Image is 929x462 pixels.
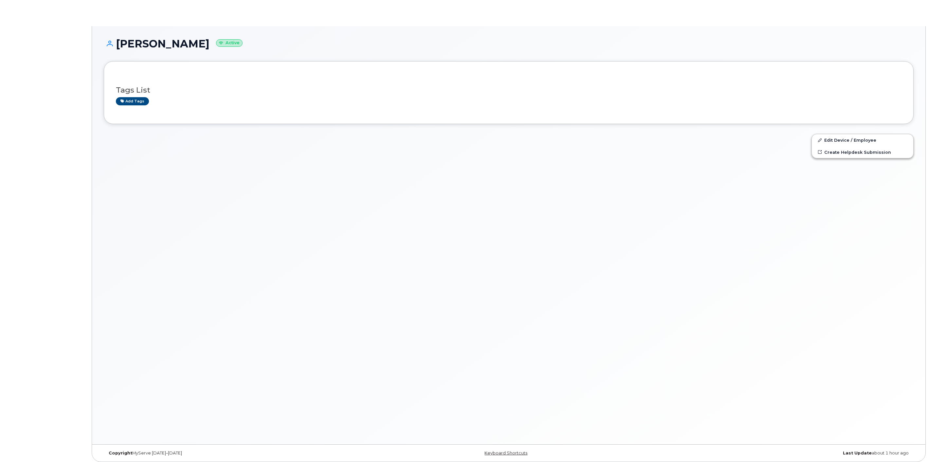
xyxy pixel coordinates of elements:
[843,451,872,455] strong: Last Update
[484,451,527,455] a: Keyboard Shortcuts
[104,38,914,49] h1: [PERSON_NAME]
[104,451,374,456] div: MyServe [DATE]–[DATE]
[109,451,132,455] strong: Copyright
[812,134,913,146] a: Edit Device / Employee
[216,39,243,47] small: Active
[644,451,914,456] div: about 1 hour ago
[116,97,149,105] a: Add tags
[812,146,913,158] a: Create Helpdesk Submission
[116,86,902,94] h3: Tags List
